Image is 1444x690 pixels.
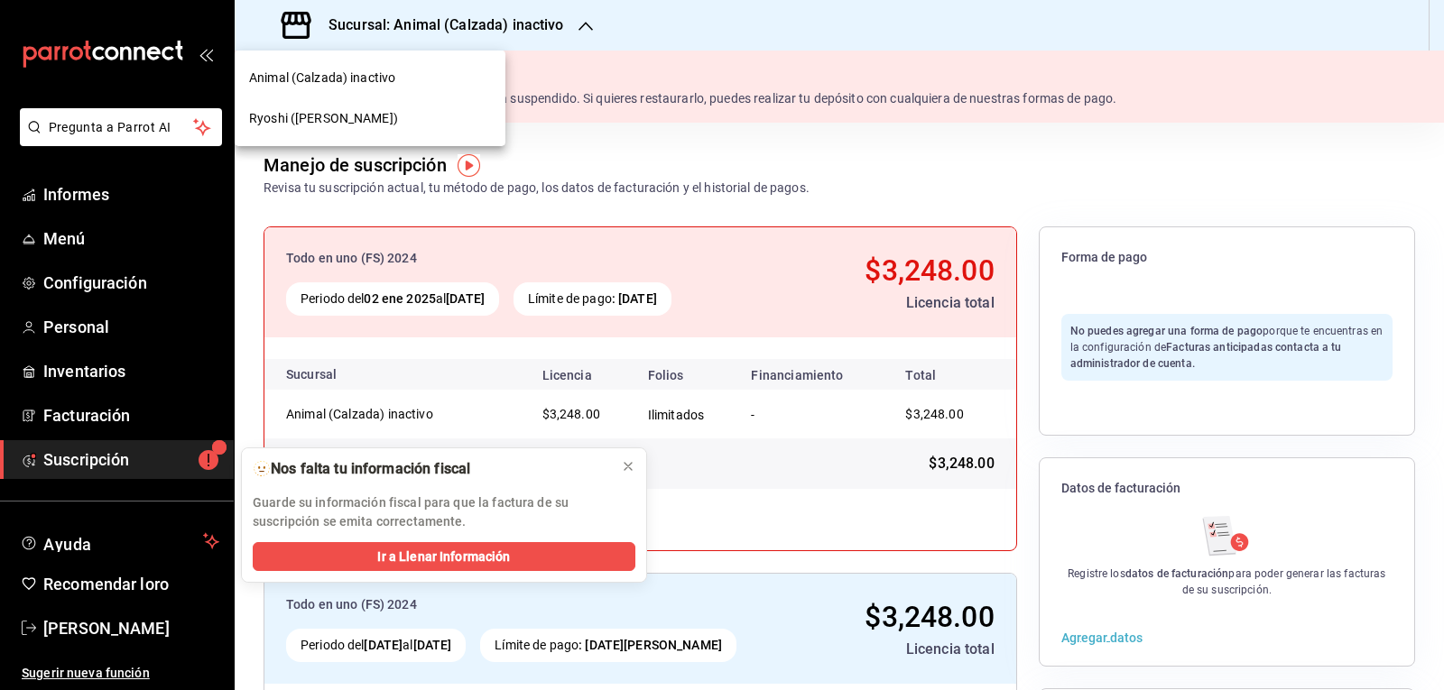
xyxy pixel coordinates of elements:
[235,98,505,139] div: Ryoshi ([PERSON_NAME])
[235,58,505,98] div: Animal (Calzada) inactivo
[253,460,470,477] font: 🫥Nos falta tu información fiscal
[253,495,569,529] font: Guarde su información fiscal para que la factura de su suscripción se emita correctamente.
[249,70,395,85] font: Animal (Calzada) inactivo
[458,154,480,177] img: Marcador de información sobre herramientas
[249,111,398,125] font: Ryoshi ([PERSON_NAME])
[377,549,510,564] font: Ir a Llenar Información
